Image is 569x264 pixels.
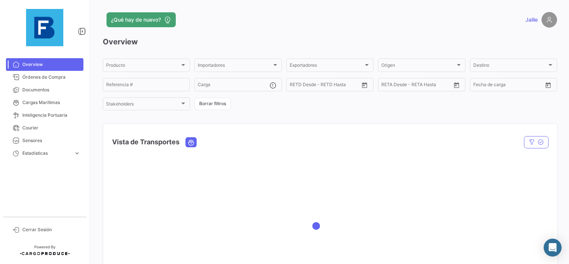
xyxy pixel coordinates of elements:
[74,150,80,157] span: expand_more
[308,83,341,88] input: Hasta
[22,112,80,119] span: Inteligencia Portuaria
[22,74,80,81] span: Órdenes de Compra
[400,83,433,88] input: Hasta
[22,150,71,157] span: Estadísticas
[359,79,370,91] button: Open calendar
[6,134,83,147] a: Sensores
[290,83,303,88] input: Desde
[381,64,455,69] span: Origen
[107,12,176,27] button: ¿Qué hay de nuevo?
[6,109,83,122] a: Inteligencia Portuaria
[473,64,547,69] span: Destino
[103,37,557,47] h3: Overview
[6,71,83,84] a: Órdenes de Compra
[106,103,180,108] span: Stakeholders
[26,9,63,46] img: 12429640-9da8-4fa2-92c4-ea5716e443d2.jpg
[544,239,562,257] div: Abrir Intercom Messenger
[22,61,80,68] span: Overview
[541,12,557,28] img: placeholder-user.png
[112,137,179,147] h4: Vista de Transportes
[6,96,83,109] a: Cargas Marítimas
[22,226,80,233] span: Cerrar Sesión
[451,79,462,91] button: Open calendar
[6,58,83,71] a: Overview
[22,137,80,144] span: Sensores
[6,84,83,96] a: Documentos
[198,64,271,69] span: Importadores
[106,64,180,69] span: Producto
[186,138,196,147] button: Ocean
[525,16,538,23] span: Jalile
[22,87,80,93] span: Documentos
[6,122,83,134] a: Courier
[473,83,487,88] input: Desde
[111,16,161,23] span: ¿Qué hay de nuevo?
[290,64,363,69] span: Exportadores
[492,83,525,88] input: Hasta
[543,79,554,91] button: Open calendar
[381,83,395,88] input: Desde
[22,125,80,131] span: Courier
[194,98,231,110] button: Borrar filtros
[22,99,80,106] span: Cargas Marítimas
